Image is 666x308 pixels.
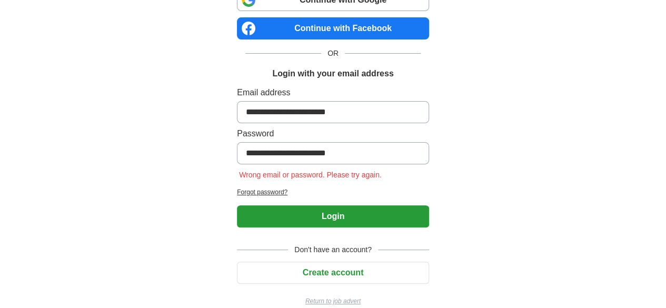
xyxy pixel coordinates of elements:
button: Create account [237,262,429,284]
span: Wrong email or password. Please try again. [237,171,384,179]
span: Don't have an account? [288,244,378,255]
a: Create account [237,268,429,277]
a: Return to job advert [237,296,429,306]
a: Continue with Facebook [237,17,429,39]
button: Login [237,205,429,227]
h1: Login with your email address [272,67,393,80]
label: Password [237,127,429,140]
span: OR [321,48,345,59]
label: Email address [237,86,429,99]
a: Forgot password? [237,187,429,197]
